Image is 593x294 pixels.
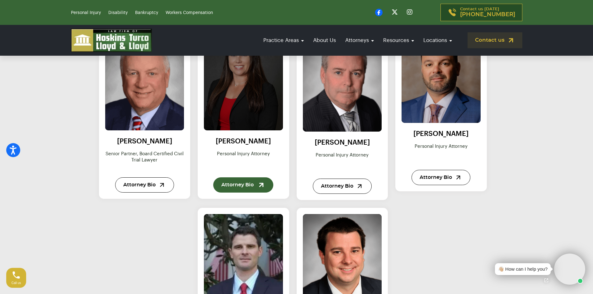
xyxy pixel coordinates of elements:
[498,266,548,273] div: 👋🏼 How can I help you?
[105,34,184,130] img: Steve Hoskins
[402,34,481,123] img: Attorney Josh Heller
[460,12,515,18] span: [PHONE_NUMBER]
[71,29,152,52] img: logo
[71,11,101,15] a: Personal Injury
[380,31,417,49] a: Resources
[105,151,184,170] p: Senior Partner, Board Certified Civil Trial Lawyer
[412,170,470,185] a: Attorney Bio
[303,152,382,171] p: Personal Injury Attorney
[315,139,370,146] a: [PERSON_NAME]
[115,177,174,193] a: Attorney Bio
[213,177,273,193] a: Attorney Bio
[402,143,481,162] p: Personal Injury Attorney
[117,138,172,145] a: [PERSON_NAME]
[313,179,372,194] a: Attorney Bio
[460,7,515,18] p: Contact us [DATE]
[342,31,377,49] a: Attorneys
[12,281,21,285] span: Call us
[413,130,468,137] a: [PERSON_NAME]
[440,4,522,21] a: Contact us [DATE][PHONE_NUMBER]
[260,31,307,49] a: Practice Areas
[310,31,339,49] a: About Us
[420,31,455,49] a: Locations
[216,138,271,145] a: [PERSON_NAME]
[204,151,283,170] p: Personal Injury Attorney
[108,11,128,15] a: Disability
[135,11,158,15] a: Bankruptcy
[303,34,382,132] img: Kiernan P. Moylan
[468,32,522,48] a: Contact us
[166,11,213,15] a: Workers Compensation
[540,274,553,287] a: Open chat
